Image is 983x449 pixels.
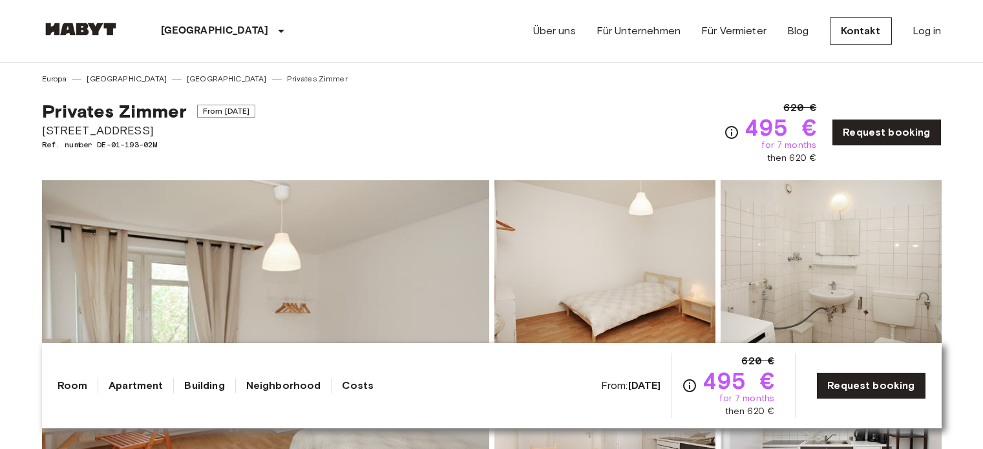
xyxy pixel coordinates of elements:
a: Neighborhood [246,378,321,393]
p: [GEOGRAPHIC_DATA] [161,23,269,39]
svg: Check cost overview for full price breakdown. Please note that discounts apply to new joiners onl... [682,378,697,393]
a: Log in [913,23,942,39]
span: then 620 € [767,152,817,165]
a: Für Vermieter [701,23,766,39]
a: Costs [342,378,374,393]
b: [DATE] [628,379,661,392]
img: Picture of unit DE-01-193-02M [721,180,942,350]
a: Request booking [816,372,925,399]
a: Apartment [109,378,163,393]
a: Für Unternehmen [597,23,681,39]
span: 620 € [783,100,816,116]
a: Über uns [533,23,576,39]
span: [STREET_ADDRESS] [42,122,256,139]
span: Privates Zimmer [42,100,187,122]
a: Europa [42,73,67,85]
a: Privates Zimmer [287,73,348,85]
span: then 620 € [725,405,775,418]
a: Kontakt [830,17,892,45]
a: Request booking [832,119,941,146]
svg: Check cost overview for full price breakdown. Please note that discounts apply to new joiners onl... [724,125,739,140]
span: 620 € [741,353,774,369]
span: for 7 months [761,139,816,152]
a: Building [184,378,224,393]
a: [GEOGRAPHIC_DATA] [187,73,267,85]
a: [GEOGRAPHIC_DATA] [87,73,167,85]
span: for 7 months [719,392,774,405]
a: Blog [787,23,809,39]
span: 495 € [745,116,816,139]
img: Picture of unit DE-01-193-02M [494,180,715,350]
span: From: [601,379,661,393]
a: Room [58,378,88,393]
span: From [DATE] [197,105,256,118]
span: Ref. number DE-01-193-02M [42,139,256,151]
img: Habyt [42,23,120,36]
span: 495 € [703,369,774,392]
